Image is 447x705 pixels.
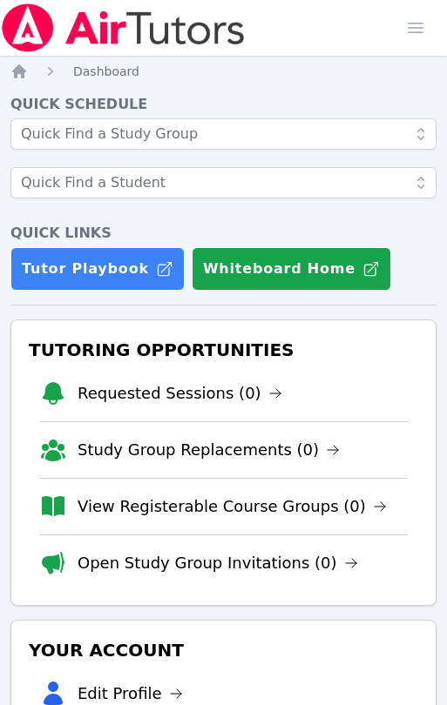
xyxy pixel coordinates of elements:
h4: Quick Links [10,223,437,244]
h4: Quick Schedule [10,94,437,115]
a: View Registerable Course Groups (0) [78,494,387,519]
h3: Your Account [25,634,422,666]
span: Dashboard [73,64,139,78]
a: Requested Sessions (0) [78,381,282,406]
input: Quick Find a Student [10,167,437,198]
a: Dashboard [73,63,139,80]
a: Open Study Group Invitations (0) [78,551,358,575]
input: Quick Find a Study Group [10,118,437,150]
a: Tutor Playbook [10,247,185,291]
a: Study Group Replacements (0) [78,438,340,462]
button: Whiteboard Home [192,247,391,291]
nav: Breadcrumb [10,63,437,80]
h3: Tutoring Opportunities [25,334,422,366]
